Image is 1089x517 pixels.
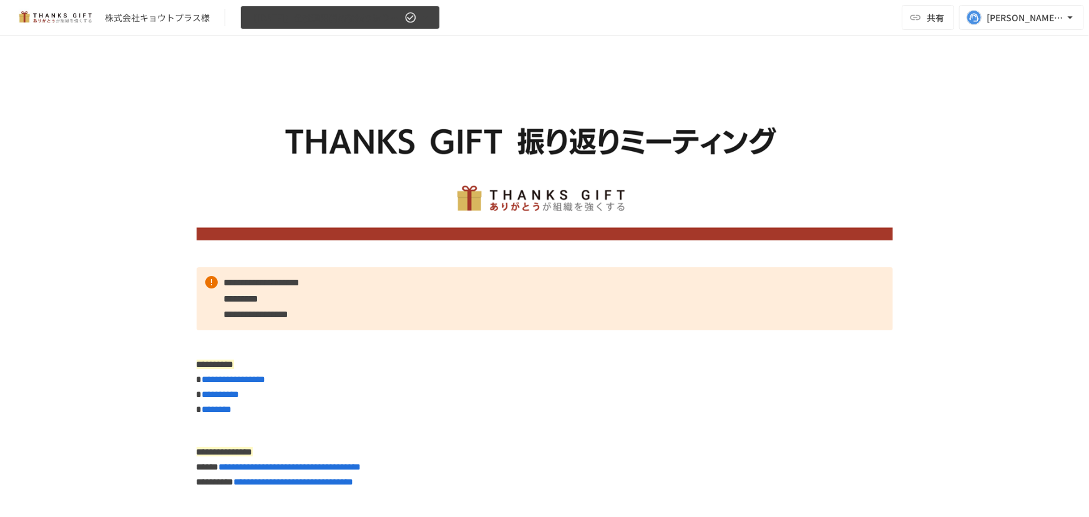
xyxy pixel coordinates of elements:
span: 共有 [927,11,944,24]
button: 共有 [902,5,954,30]
div: [PERSON_NAME][EMAIL_ADDRESS][DOMAIN_NAME] [987,10,1064,26]
img: zhuJAIW66PrLT8Ex1PiLXbWmz8S8D9VzutwwhhdAGyh [197,66,893,240]
button: [PERSON_NAME][EMAIL_ADDRESS][DOMAIN_NAME] [959,5,1084,30]
div: 株式会社キョウトプラス様 [105,11,210,24]
span: 【[DATE]】全社運用開始後振り返りミーティング [248,10,402,26]
img: mMP1OxWUAhQbsRWCurg7vIHe5HqDpP7qZo7fRoNLXQh [15,7,95,27]
button: 【[DATE]】全社運用開始後振り返りミーティング [240,6,440,30]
